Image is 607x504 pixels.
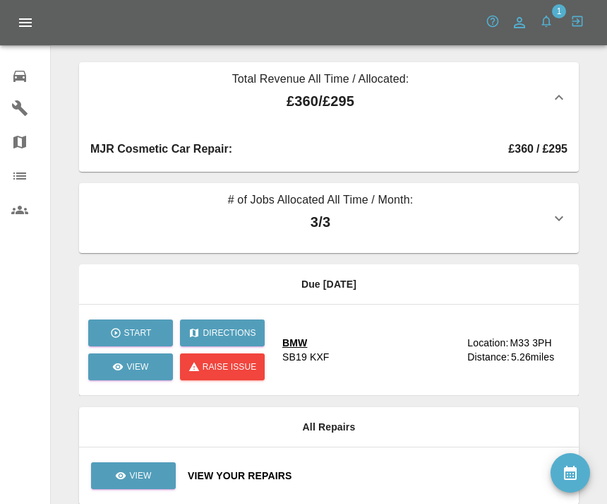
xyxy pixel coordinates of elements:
button: Open drawer [8,6,42,40]
p: View [126,361,148,373]
button: Directions [180,320,265,346]
button: Total Revenue All Time / Allocated:£360/£295 [79,62,579,132]
a: View Your Repairs [188,469,567,483]
button: availability [551,453,590,493]
a: View [91,462,176,489]
button: Raise issue [180,353,265,380]
div: £360 [508,141,534,158]
p: # of Jobs Allocated All Time / Month: [90,192,551,211]
p: Start [124,327,152,339]
a: BMWSB19 KXF [282,336,456,364]
th: All Repairs [79,407,579,447]
div: / [536,141,539,158]
a: View [88,353,173,380]
p: £360 / £295 [90,90,551,112]
div: SB19 KXF [282,350,330,364]
span: 1 [552,4,566,18]
div: Distance: [467,350,510,364]
p: View [129,469,151,482]
button: # of Jobs Allocated All Time / Month:3/3 [79,183,579,253]
div: BMW [282,336,330,350]
a: View [90,469,176,481]
div: £295 [542,141,567,158]
div: Location: [467,336,508,350]
div: MJR Cosmetic Car Repair : [90,141,508,158]
div: M33 3PH [510,336,551,350]
div: 5.26 miles [511,350,567,364]
button: Start [88,320,173,346]
th: Due [DATE] [79,264,579,305]
p: Directions [203,327,256,339]
p: Total Revenue All Time / Allocated: [90,71,551,90]
a: Location:M33 3PHDistance:5.26miles [467,336,567,364]
p: 3 / 3 [90,211,551,233]
p: Raise issue [203,361,257,373]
